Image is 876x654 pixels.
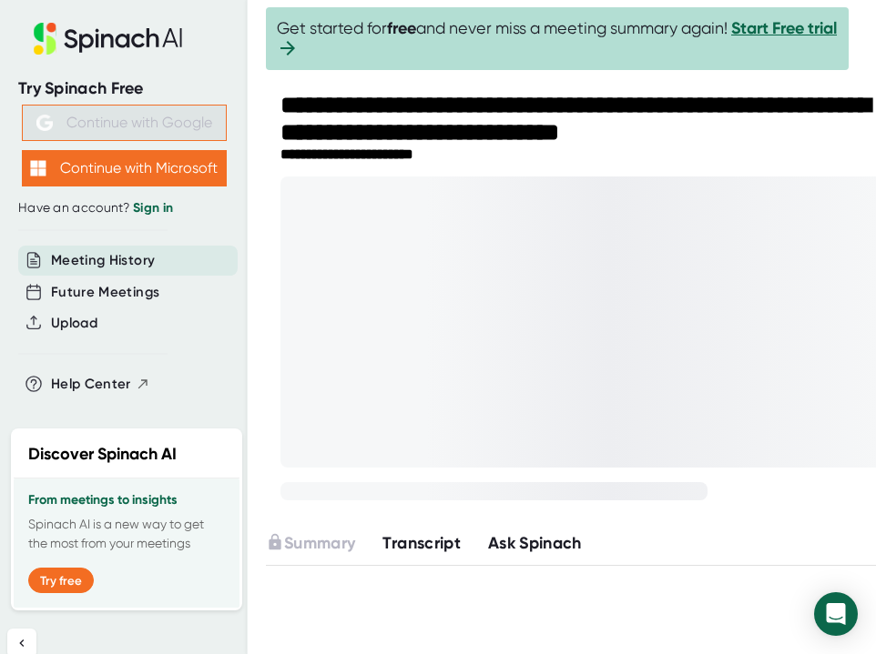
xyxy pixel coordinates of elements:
div: Open Intercom Messenger [814,592,858,636]
span: Transcript [382,533,461,553]
a: Start Free trial [731,18,837,38]
button: Try free [28,568,94,593]
button: Continue with Google [22,105,227,141]
p: Spinach AI is a new way to get the most from your meetings [28,515,225,553]
button: Continue with Microsoft [22,150,227,186]
span: Ask Spinach [488,533,582,553]
button: Meeting History [51,250,155,271]
h2: Discover Spinach AI [28,442,177,467]
button: Future Meetings [51,282,159,303]
a: Sign in [133,200,173,216]
button: Upload [51,313,97,334]
span: Get started for and never miss a meeting summary again! [277,18,838,59]
span: Summary [284,533,355,553]
button: Help Center [51,374,150,395]
div: Try Spinach Free [18,78,229,99]
div: Upgrade to access [266,531,382,556]
div: Have an account? [18,200,229,216]
button: Ask Spinach [488,531,582,556]
h3: From meetings to insights [28,493,225,508]
b: free [387,18,416,38]
button: Summary [266,531,355,556]
img: Aehbyd4JwY73AAAAAElFTkSuQmCC [36,115,53,131]
span: Help Center [51,374,131,395]
button: Transcript [382,531,461,556]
